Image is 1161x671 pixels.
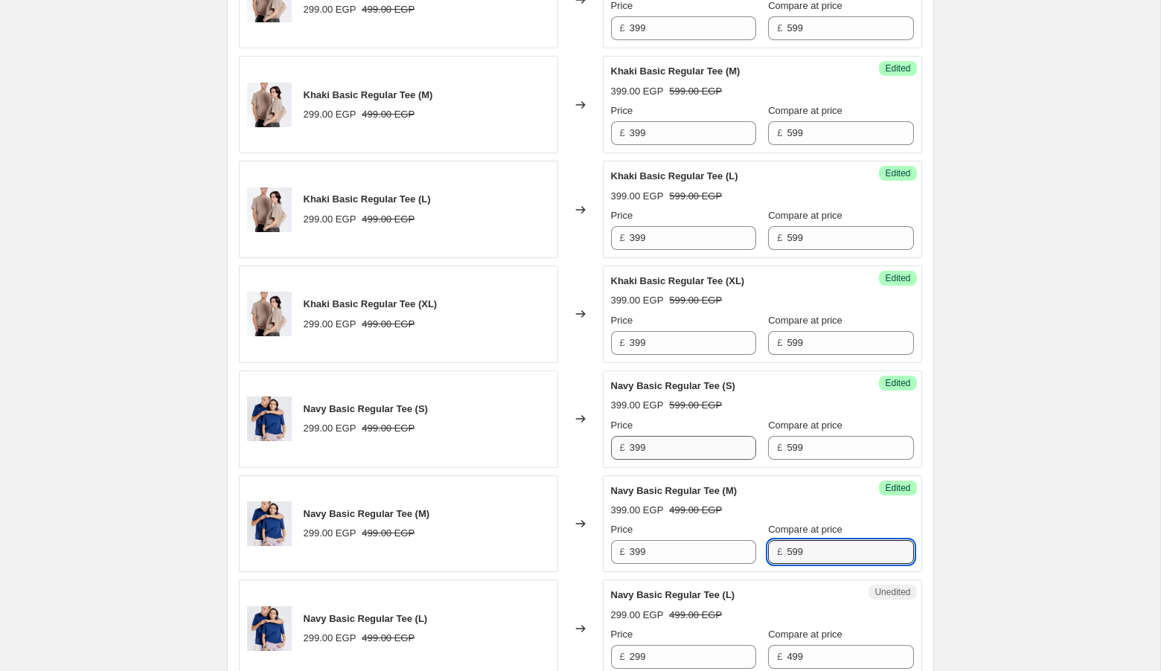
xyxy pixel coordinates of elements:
[611,399,664,411] span: 399.00 EGP
[304,527,356,539] span: 299.00 EGP
[611,295,664,306] span: 399.00 EGP
[620,337,625,348] span: £
[611,275,745,286] span: Khaki Basic Regular Tee (XL)
[362,632,415,643] span: 499.00 EGP
[620,127,625,138] span: £
[669,190,722,202] span: 599.00 EGP
[304,423,356,434] span: 299.00 EGP
[874,586,910,598] span: Unedited
[304,298,438,309] span: Khaki Basic Regular Tee (XL)
[304,193,431,205] span: Khaki Basic Regular Tee (L)
[247,292,292,336] img: khaki-basic-regular-tee-regular-tees-in-your-shoe-290327_80x.jpg
[611,589,735,600] span: Navy Basic Regular Tee (L)
[669,86,722,97] span: 599.00 EGP
[247,396,292,441] img: navy-basic-regular-tee-regular-tees-in-your-shoe-730799_80x.jpg
[611,420,633,431] span: Price
[611,86,664,97] span: 399.00 EGP
[304,89,433,100] span: Khaki Basic Regular Tee (M)
[885,62,910,74] span: Edited
[362,527,415,539] span: 499.00 EGP
[304,318,356,330] span: 299.00 EGP
[611,609,664,620] span: 299.00 EGP
[611,105,633,116] span: Price
[777,232,782,243] span: £
[768,420,842,431] span: Compare at price
[304,4,356,15] span: 299.00 EGP
[768,210,842,221] span: Compare at price
[304,213,356,225] span: 299.00 EGP
[777,442,782,453] span: £
[304,403,428,414] span: Navy Basic Regular Tee (S)
[247,606,292,651] img: navy-basic-regular-tee-regular-tees-in-your-shoe-730799_80x.jpg
[885,167,910,179] span: Edited
[304,508,430,519] span: Navy Basic Regular Tee (M)
[777,337,782,348] span: £
[611,485,738,496] span: Navy Basic Regular Tee (M)
[304,632,356,643] span: 299.00 EGP
[247,187,292,232] img: khaki-basic-regular-tee-regular-tees-in-your-shoe-290327_80x.jpg
[768,524,842,535] span: Compare at price
[777,651,782,662] span: £
[611,504,664,516] span: 399.00 EGP
[611,524,633,535] span: Price
[611,380,735,391] span: Navy Basic Regular Tee (S)
[620,546,625,557] span: £
[247,501,292,546] img: navy-basic-regular-tee-regular-tees-in-your-shoe-730799_80x.jpg
[304,109,356,120] span: 299.00 EGP
[611,629,633,640] span: Price
[620,232,625,243] span: £
[620,651,625,662] span: £
[362,318,415,330] span: 499.00 EGP
[885,377,910,389] span: Edited
[611,315,633,326] span: Price
[669,609,722,620] span: 499.00 EGP
[768,629,842,640] span: Compare at price
[669,399,722,411] span: 599.00 EGP
[768,105,842,116] span: Compare at price
[611,170,738,182] span: Khaki Basic Regular Tee (L)
[611,190,664,202] span: 399.00 EGP
[247,83,292,127] img: khaki-basic-regular-tee-regular-tees-in-your-shoe-290327_80x.jpg
[620,442,625,453] span: £
[362,109,415,120] span: 499.00 EGP
[304,613,428,624] span: Navy Basic Regular Tee (L)
[611,210,633,221] span: Price
[362,423,415,434] span: 499.00 EGP
[885,272,910,284] span: Edited
[777,546,782,557] span: £
[362,4,415,15] span: 499.00 EGP
[777,22,782,33] span: £
[362,213,415,225] span: 499.00 EGP
[768,315,842,326] span: Compare at price
[669,504,722,516] span: 499.00 EGP
[611,65,741,77] span: Khaki Basic Regular Tee (M)
[777,127,782,138] span: £
[885,482,910,494] span: Edited
[620,22,625,33] span: £
[669,295,722,306] span: 599.00 EGP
